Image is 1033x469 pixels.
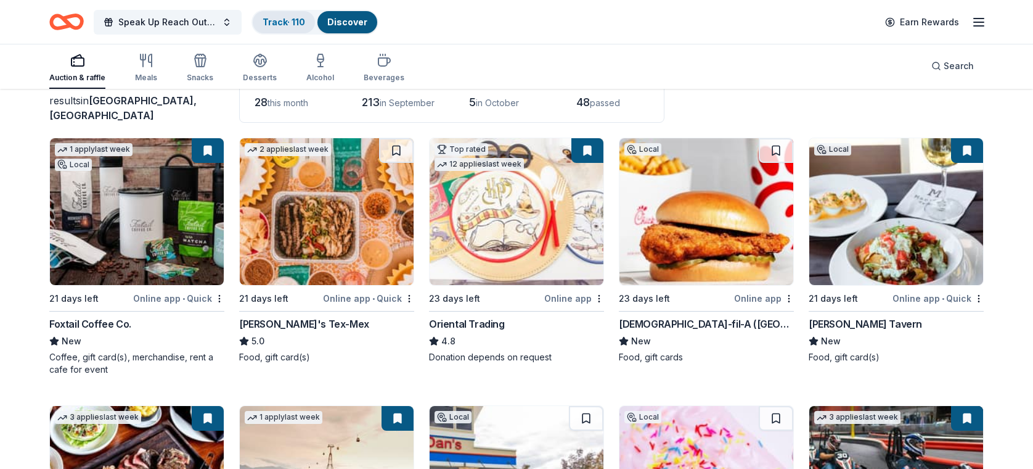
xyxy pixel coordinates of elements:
[49,291,99,306] div: 21 days left
[809,317,922,331] div: [PERSON_NAME] Tavern
[323,291,414,306] div: Online app Quick
[942,294,944,304] span: •
[243,48,277,89] button: Desserts
[429,317,505,331] div: Oriental Trading
[55,411,141,424] div: 3 applies last week
[243,73,277,83] div: Desserts
[469,96,476,109] span: 5
[245,143,331,156] div: 2 applies last week
[429,291,480,306] div: 23 days left
[49,94,197,122] span: in
[133,291,224,306] div: Online app Quick
[814,143,851,156] div: Local
[62,334,81,349] span: New
[267,98,308,108] span: this month
[814,411,900,424] div: 3 applies last week
[878,11,966,33] a: Earn Rewards
[619,317,794,331] div: [DEMOGRAPHIC_DATA]-fil-A ([GEOGRAPHIC_DATA])
[429,138,604,363] a: Image for Oriental TradingTop rated12 applieslast week23 days leftOnline appOriental Trading4.8Do...
[187,73,213,83] div: Snacks
[429,351,604,363] div: Donation depends on request
[49,73,105,83] div: Auction & raffle
[49,93,224,123] div: results
[135,48,157,89] button: Meals
[476,98,519,108] span: in October
[239,291,288,306] div: 21 days left
[306,73,334,83] div: Alcohol
[624,411,661,423] div: Local
[55,159,92,171] div: Local
[809,138,983,285] img: Image for Marlow's Tavern
[49,7,84,36] a: Home
[49,317,131,331] div: Foxtail Coffee Co.
[49,351,224,376] div: Coffee, gift card(s), merchandise, rent a cafe for event
[187,48,213,89] button: Snacks
[306,48,334,89] button: Alcohol
[631,334,651,349] span: New
[435,158,524,171] div: 12 applies last week
[430,138,603,285] img: Image for Oriental Trading
[239,317,369,331] div: [PERSON_NAME]'s Tex-Mex
[372,294,375,304] span: •
[544,291,604,306] div: Online app
[239,351,414,363] div: Food, gift card(s)
[809,138,984,363] a: Image for Marlow's TavernLocal21 days leftOnline app•Quick[PERSON_NAME] TavernNewFood, gift card(s)
[435,143,488,156] div: Top rated
[94,10,242,35] button: Speak Up Reach Out Charity Golf Event
[50,138,224,285] img: Image for Foxtail Coffee Co.
[362,96,380,109] span: 213
[441,334,455,349] span: 4.8
[809,291,858,306] div: 21 days left
[364,73,404,83] div: Beverages
[49,48,105,89] button: Auction & raffle
[55,143,133,156] div: 1 apply last week
[251,10,378,35] button: Track· 110Discover
[590,98,620,108] span: passed
[809,351,984,363] div: Food, gift card(s)
[576,96,590,109] span: 48
[944,59,974,73] span: Search
[263,17,305,27] a: Track· 110
[619,138,794,363] a: Image for Chick-fil-A (North Druid Hills)Local23 days leftOnline app[DEMOGRAPHIC_DATA]-fil-A ([GE...
[380,98,435,108] span: in September
[239,138,414,363] a: Image for Chuy's Tex-Mex2 applieslast week21 days leftOnline app•Quick[PERSON_NAME]'s Tex-Mex5.0F...
[921,54,984,78] button: Search
[49,138,224,376] a: Image for Foxtail Coffee Co.1 applylast weekLocal21 days leftOnline app•QuickFoxtail Coffee Co.Ne...
[619,351,794,363] div: Food, gift cards
[118,15,217,30] span: Speak Up Reach Out Charity Golf Event
[49,94,197,122] span: [GEOGRAPHIC_DATA], [GEOGRAPHIC_DATA]
[182,294,185,304] span: •
[251,334,264,349] span: 5.0
[892,291,984,306] div: Online app Quick
[245,411,322,424] div: 1 apply last week
[821,334,841,349] span: New
[255,96,267,109] span: 28
[135,73,157,83] div: Meals
[619,291,670,306] div: 23 days left
[619,138,793,285] img: Image for Chick-fil-A (North Druid Hills)
[327,17,367,27] a: Discover
[624,143,661,156] div: Local
[734,291,794,306] div: Online app
[240,138,414,285] img: Image for Chuy's Tex-Mex
[364,48,404,89] button: Beverages
[435,411,472,423] div: Local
